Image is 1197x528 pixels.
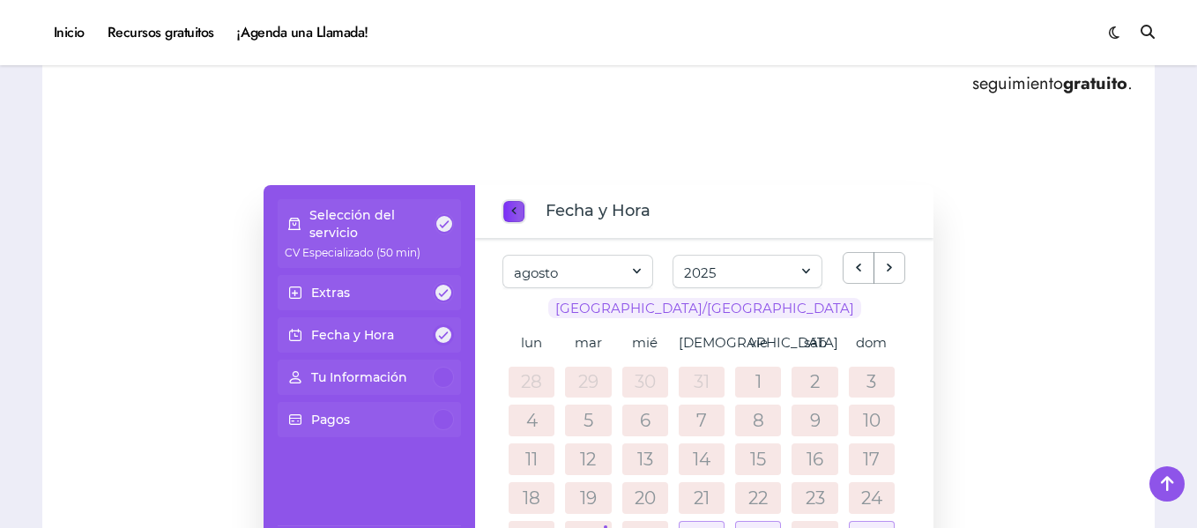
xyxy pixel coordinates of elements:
td: 22 de agosto de 2025 [730,479,786,517]
td: 9 de agosto de 2025 [786,401,843,440]
a: 28 de julio de 2025 [521,373,542,390]
a: 8 de agosto de 2025 [753,412,764,429]
td: 7 de agosto de 2025 [673,401,730,440]
a: 24 de agosto de 2025 [861,489,882,507]
a: 17 de agosto de 2025 [863,450,880,468]
p: Selección del servicio [309,206,435,242]
td: 28 de julio de 2025 [503,363,560,402]
td: 13 de agosto de 2025 [617,440,673,479]
a: 22 de agosto de 2025 [748,489,768,507]
a: viernes [749,325,768,360]
p: Tu Información [311,368,407,386]
a: sábado [804,325,827,360]
td: 21 de agosto de 2025 [673,479,730,517]
td: 12 de agosto de 2025 [560,440,616,479]
a: 18 de agosto de 2025 [523,489,540,507]
span: CV Especializado (50 min) [285,246,420,259]
a: domingo [856,325,887,360]
td: 20 de agosto de 2025 [617,479,673,517]
td: 6 de agosto de 2025 [617,401,673,440]
a: 16 de agosto de 2025 [807,450,823,468]
td: 24 de agosto de 2025 [844,479,900,517]
a: miércoles [632,325,658,360]
a: Inicio [42,9,96,56]
a: 1 de agosto de 2025 [755,373,762,390]
a: 6 de agosto de 2025 [640,412,651,429]
td: 31 de julio de 2025 [673,363,730,402]
strong: gratuito [1063,71,1127,96]
a: 21 de agosto de 2025 [694,489,710,507]
a: 30 de julio de 2025 [635,373,656,390]
td: 2 de agosto de 2025 [786,363,843,402]
p: Fecha y Hora [311,326,394,344]
td: 15 de agosto de 2025 [730,440,786,479]
a: 7 de agosto de 2025 [696,412,707,429]
td: 1 de agosto de 2025 [730,363,786,402]
a: 2 de agosto de 2025 [810,373,820,390]
a: martes [575,325,602,360]
td: 4 de agosto de 2025 [503,401,560,440]
td: 29 de julio de 2025 [560,363,616,402]
td: 10 de agosto de 2025 [844,401,900,440]
a: 11 de agosto de 2025 [525,450,538,468]
a: 3 de agosto de 2025 [866,373,876,390]
a: 4 de agosto de 2025 [526,412,538,429]
td: 30 de julio de 2025 [617,363,673,402]
p: Extras [311,284,350,301]
td: 17 de agosto de 2025 [844,440,900,479]
a: 19 de agosto de 2025 [580,489,597,507]
span: Fecha y Hora [546,199,651,224]
a: Recursos gratuitos [96,9,226,56]
button: previous month [843,252,874,284]
td: 23 de agosto de 2025 [786,479,843,517]
span: [GEOGRAPHIC_DATA]/[GEOGRAPHIC_DATA] [548,298,861,318]
p: Pagos [311,411,350,428]
td: 5 de agosto de 2025 [560,401,616,440]
a: 15 de agosto de 2025 [750,450,766,468]
td: 8 de agosto de 2025 [730,401,786,440]
span: agosto [514,264,558,281]
a: 29 de julio de 2025 [578,373,598,390]
a: 20 de agosto de 2025 [635,489,656,507]
a: 12 de agosto de 2025 [580,450,596,468]
a: 23 de agosto de 2025 [806,489,825,507]
td: 19 de agosto de 2025 [560,479,616,517]
td: 11 de agosto de 2025 [503,440,560,479]
span: 2025 [684,264,716,281]
td: 14 de agosto de 2025 [673,440,730,479]
a: jueves [679,325,838,360]
a: 31 de julio de 2025 [694,373,710,390]
a: lunes [521,325,542,360]
td: 16 de agosto de 2025 [786,440,843,479]
a: 13 de agosto de 2025 [637,450,653,468]
button: previous step [503,201,524,222]
a: 14 de agosto de 2025 [693,450,710,468]
a: ¡Agenda una Llamada! [226,9,380,56]
a: 10 de agosto de 2025 [863,412,881,429]
a: 5 de agosto de 2025 [584,412,593,429]
td: 3 de agosto de 2025 [844,363,900,402]
td: 18 de agosto de 2025 [503,479,560,517]
button: next month [874,252,905,284]
a: 9 de agosto de 2025 [810,412,821,429]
